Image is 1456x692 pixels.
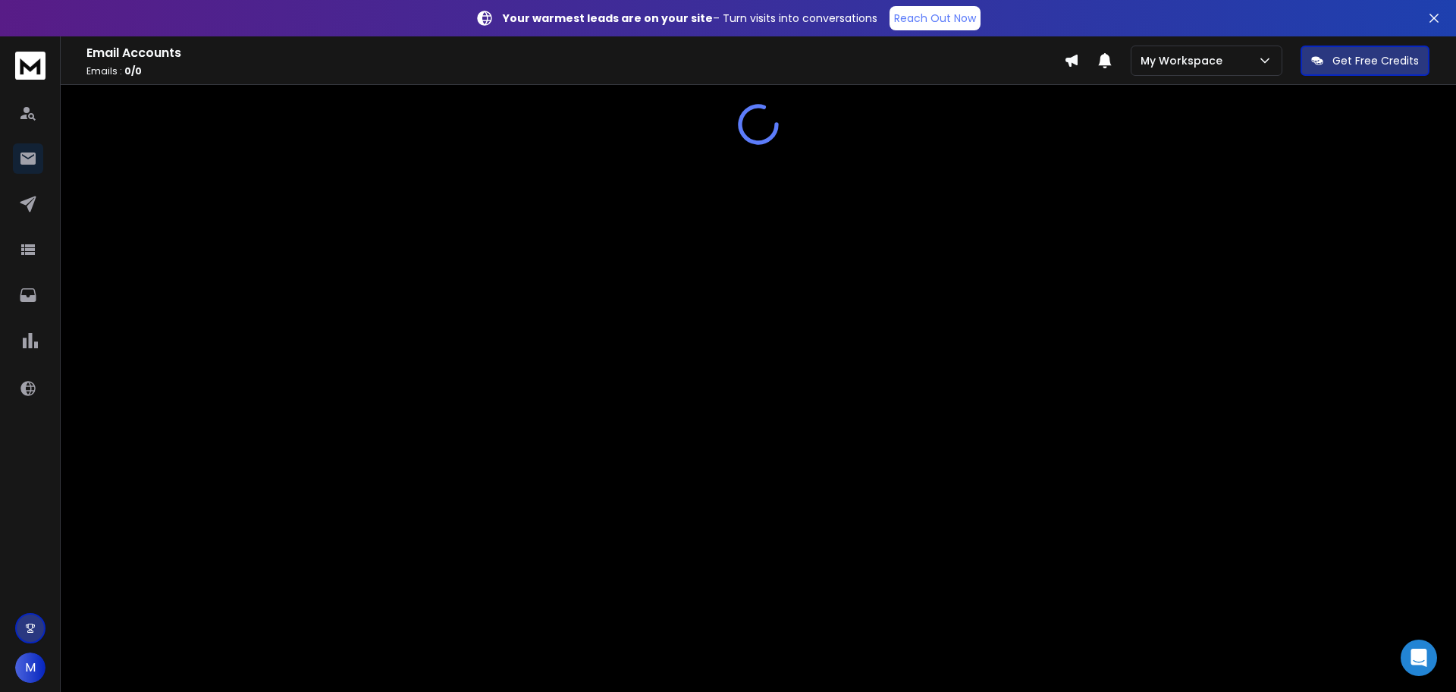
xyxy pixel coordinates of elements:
p: Emails : [86,65,1064,77]
button: M [15,653,45,683]
img: logo [15,52,45,80]
p: Get Free Credits [1332,53,1419,68]
a: Reach Out Now [890,6,981,30]
button: Get Free Credits [1301,46,1429,76]
span: 0 / 0 [124,64,142,77]
strong: Your warmest leads are on your site [503,11,713,26]
p: My Workspace [1141,53,1228,68]
h1: Email Accounts [86,44,1064,62]
p: Reach Out Now [894,11,976,26]
div: Open Intercom Messenger [1401,640,1437,676]
p: – Turn visits into conversations [503,11,877,26]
